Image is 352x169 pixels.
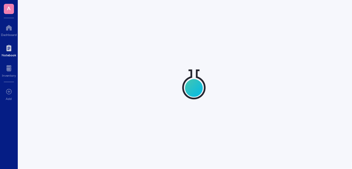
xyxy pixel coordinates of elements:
div: Dashboard [1,33,17,37]
a: Inventory [2,63,16,77]
a: Notebook [2,43,16,57]
span: A [7,4,11,12]
div: Add [6,97,12,101]
div: Notebook [2,53,16,57]
div: Inventory [2,74,16,77]
a: Dashboard [1,23,17,37]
